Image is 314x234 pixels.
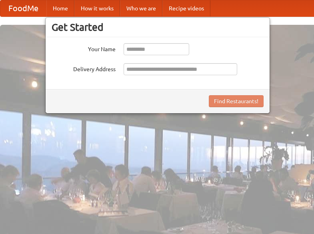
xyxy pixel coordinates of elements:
[52,63,116,73] label: Delivery Address
[120,0,162,16] a: Who we are
[0,0,46,16] a: FoodMe
[52,21,264,33] h3: Get Started
[162,0,210,16] a: Recipe videos
[209,95,264,107] button: Find Restaurants!
[46,0,74,16] a: Home
[52,43,116,53] label: Your Name
[74,0,120,16] a: How it works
